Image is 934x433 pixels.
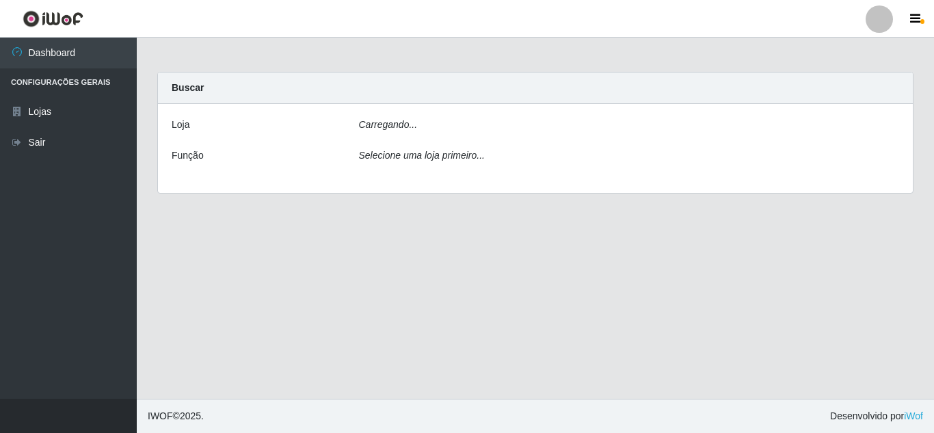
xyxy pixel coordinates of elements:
[359,150,485,161] i: Selecione uma loja primeiro...
[359,119,418,130] i: Carregando...
[148,410,173,421] span: IWOF
[172,82,204,93] strong: Buscar
[830,409,923,423] span: Desenvolvido por
[904,410,923,421] a: iWof
[148,409,204,423] span: © 2025 .
[172,148,204,163] label: Função
[172,118,189,132] label: Loja
[23,10,83,27] img: CoreUI Logo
